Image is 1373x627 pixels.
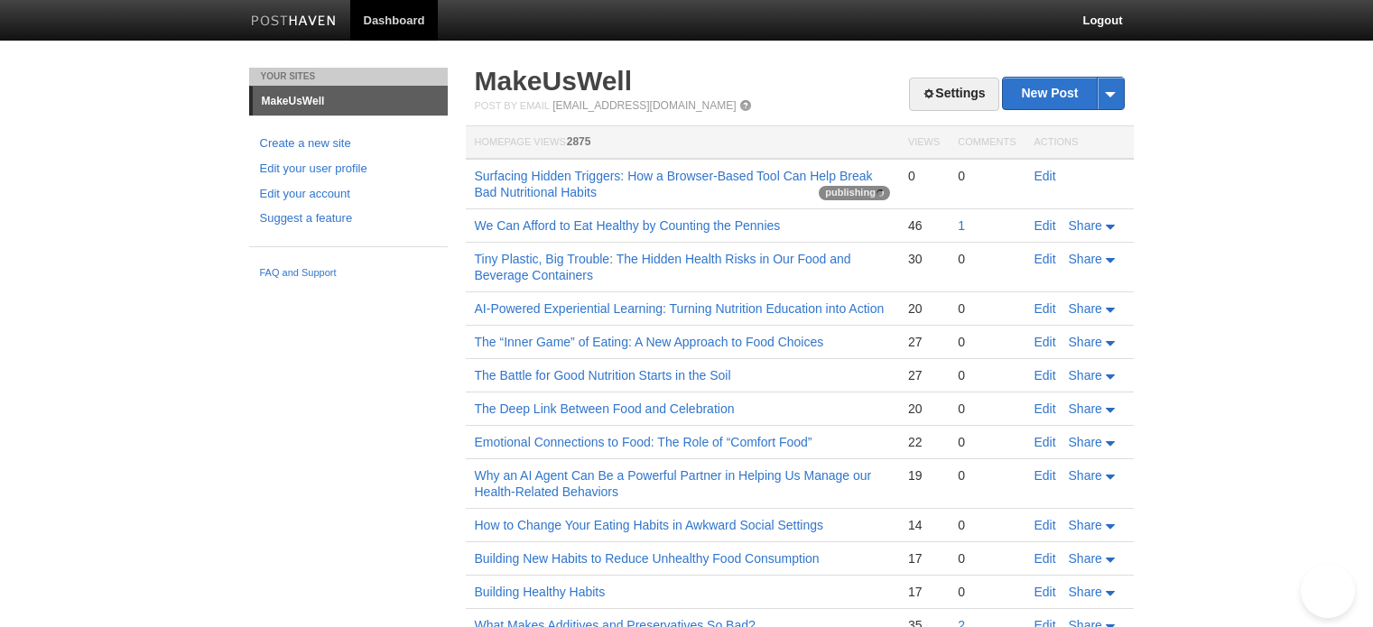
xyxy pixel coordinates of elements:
a: Edit [1034,252,1056,266]
a: Settings [909,78,998,111]
div: 19 [908,467,940,484]
div: 30 [908,251,940,267]
div: 20 [908,401,940,417]
div: 0 [958,334,1016,350]
a: Building Healthy Habits [475,585,606,599]
a: Edit [1034,468,1056,483]
img: Posthaven-bar [251,15,337,29]
a: The Deep Link Between Food and Celebration [475,401,735,416]
span: Share [1069,585,1102,599]
img: loading-tiny-gray.gif [877,189,884,197]
a: AI-Powered Experiential Learning: Turning Nutrition Education into Action [475,301,885,316]
iframe: Help Scout Beacon - Open [1301,564,1355,618]
th: Actions [1025,126,1134,160]
a: New Post [1003,78,1123,109]
a: MakeUsWell [253,87,448,115]
span: Share [1069,335,1102,349]
div: 0 [958,584,1016,600]
div: 20 [908,300,940,317]
span: Share [1069,435,1102,449]
a: Surfacing Hidden Triggers: How a Browser-Based Tool Can Help Break Bad Nutritional Habits [475,169,873,199]
span: Share [1069,252,1102,266]
div: 0 [958,367,1016,383]
div: 22 [908,434,940,450]
a: Edit [1034,518,1056,532]
a: [EMAIL_ADDRESS][DOMAIN_NAME] [552,99,736,112]
a: Building New Habits to Reduce Unhealthy Food Consumption [475,551,820,566]
span: publishing [819,186,890,200]
span: Share [1069,301,1102,316]
th: Views [899,126,949,160]
span: Share [1069,218,1102,233]
a: Edit [1034,401,1056,416]
div: 17 [908,550,940,567]
a: Edit [1034,368,1056,383]
a: We Can Afford to Eat Healthy by Counting the Pennies [475,218,781,233]
a: MakeUsWell [475,66,633,96]
a: Edit [1034,218,1056,233]
a: Suggest a feature [260,209,437,228]
span: Share [1069,401,1102,416]
a: 1 [958,218,965,233]
a: Edit [1034,435,1056,449]
th: Homepage Views [466,126,899,160]
div: 0 [958,401,1016,417]
a: FAQ and Support [260,265,437,281]
a: The “Inner Game” of Eating: A New Approach to Food Choices [475,335,824,349]
div: 0 [958,251,1016,267]
span: Share [1069,368,1102,383]
a: Emotional Connections to Food: The Role of “Comfort Food” [475,435,812,449]
a: Edit [1034,585,1056,599]
div: 0 [908,168,940,184]
div: 0 [958,434,1016,450]
li: Your Sites [249,68,448,86]
a: How to Change Your Eating Habits in Awkward Social Settings [475,518,824,532]
span: 2875 [567,135,591,148]
a: Tiny Plastic, Big Trouble: The Hidden Health Risks in Our Food and Beverage Containers [475,252,851,282]
div: 0 [958,300,1016,317]
a: Create a new site [260,134,437,153]
div: 0 [958,168,1016,184]
th: Comments [949,126,1025,160]
a: Edit [1034,169,1056,183]
div: 0 [958,550,1016,567]
div: 17 [908,584,940,600]
div: 14 [908,517,940,533]
span: Post by Email [475,100,550,111]
a: Edit [1034,335,1056,349]
a: Edit [1034,551,1056,566]
a: Why an AI Agent Can Be a Powerful Partner in Helping Us Manage our Health-Related Behaviors [475,468,872,499]
div: 0 [958,467,1016,484]
a: Edit your user profile [260,160,437,179]
div: 27 [908,334,940,350]
div: 46 [908,217,940,234]
a: Edit [1034,301,1056,316]
span: Share [1069,468,1102,483]
a: The Battle for Good Nutrition Starts in the Soil [475,368,731,383]
span: Share [1069,518,1102,532]
span: Share [1069,551,1102,566]
a: Edit your account [260,185,437,204]
div: 27 [908,367,940,383]
div: 0 [958,517,1016,533]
